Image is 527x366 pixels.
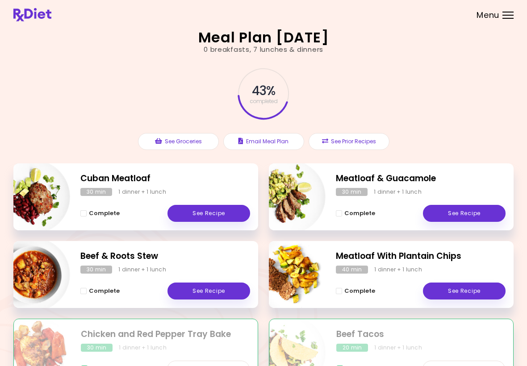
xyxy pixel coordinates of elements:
div: 30 min [336,188,368,196]
span: Complete [89,287,120,295]
span: completed [250,99,278,104]
div: 0 breakfasts , 7 lunches & dinners [204,45,323,55]
button: Complete - Meatloaf With Plantain Chips [336,286,375,296]
img: Info - Meatloaf With Plantain Chips [251,237,326,312]
a: See Recipe - Beef & Roots Stew [167,283,250,299]
h2: Beef & Roots Stew [80,250,250,263]
div: 1 dinner + 1 lunch [119,344,167,352]
h2: Meatloaf & Guacamole [336,172,506,185]
div: 30 min [80,266,112,274]
a: See Recipe - Meatloaf & Guacamole [423,205,506,222]
h2: Cuban Meatloaf [80,172,250,185]
button: Complete - Beef & Roots Stew [80,286,120,296]
a: See Recipe - Meatloaf With Plantain Chips [423,283,506,299]
h2: Chicken and Red Pepper Tray Bake [81,328,250,341]
div: 1 dinner + 1 lunch [118,266,166,274]
h2: Meatloaf With Plantain Chips [336,250,506,263]
h2: Meal Plan [DATE] [198,30,329,45]
span: Complete [344,210,375,217]
a: See Recipe - Cuban Meatloaf [167,205,250,222]
div: 1 dinner + 1 lunch [374,344,422,352]
span: Complete [344,287,375,295]
span: Menu [477,11,499,19]
div: 30 min [81,344,113,352]
span: Complete [89,210,120,217]
button: See Prior Recipes [309,133,389,150]
button: Email Meal Plan [223,133,304,150]
div: 1 dinner + 1 lunch [374,266,422,274]
div: 1 dinner + 1 lunch [118,188,166,196]
div: 40 min [336,266,368,274]
span: 43 % [252,83,275,99]
div: 30 min [80,188,112,196]
img: Info - Meatloaf & Guacamole [251,160,326,234]
button: Complete - Cuban Meatloaf [80,208,120,219]
button: Complete - Meatloaf & Guacamole [336,208,375,219]
img: RxDiet [13,8,51,21]
div: 1 dinner + 1 lunch [374,188,422,196]
div: 20 min [336,344,368,352]
button: See Groceries [138,133,219,150]
h2: Beef Tacos [336,328,505,341]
